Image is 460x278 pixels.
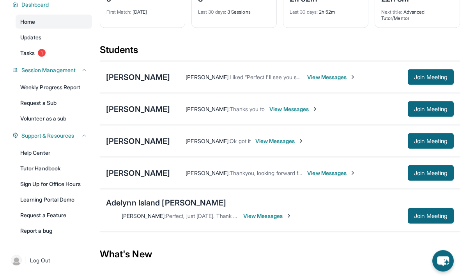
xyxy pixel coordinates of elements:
[166,212,265,219] span: Perfect, just [DATE]. Thank you so much
[16,224,92,238] a: Report a bug
[186,106,230,112] span: [PERSON_NAME] :
[186,138,230,144] span: [PERSON_NAME] :
[230,170,334,176] span: Thankyou, looking forward for the classes.
[16,161,92,175] a: Tutor Handbook
[408,133,454,149] button: Join Meeting
[106,9,131,15] span: First Match :
[414,214,448,218] span: Join Meeting
[414,107,448,112] span: Join Meeting
[381,4,453,21] div: Advanced Tutor/Mentor
[11,255,22,266] img: user-img
[432,250,454,272] button: chat-button
[255,137,304,145] span: View Messages
[286,213,292,219] img: Chevron-Right
[16,15,92,29] a: Home
[20,49,35,57] span: Tasks
[408,208,454,224] button: Join Meeting
[18,1,87,9] button: Dashboard
[20,18,35,26] span: Home
[16,208,92,222] a: Request a Feature
[298,138,304,144] img: Chevron-Right
[21,132,74,140] span: Support & Resources
[312,106,318,112] img: Chevron-Right
[16,193,92,207] a: Learning Portal Demo
[16,30,92,44] a: Updates
[18,132,87,140] button: Support & Resources
[230,74,309,80] span: Liked “Perfect I'll see you soon!”
[408,101,454,117] button: Join Meeting
[230,138,251,144] span: Ok got it
[30,257,50,264] span: Log Out
[106,72,170,83] div: [PERSON_NAME]
[38,49,46,57] span: 1
[16,177,92,191] a: Sign Up for Office Hours
[414,171,448,175] span: Join Meeting
[8,252,92,269] a: |Log Out
[186,74,230,80] span: [PERSON_NAME] :
[307,73,356,81] span: View Messages
[307,169,356,177] span: View Messages
[16,96,92,110] a: Request a Sub
[106,4,179,15] div: [DATE]
[269,105,318,113] span: View Messages
[350,170,356,176] img: Chevron-Right
[243,212,292,220] span: View Messages
[230,106,265,112] span: Thanks you to
[290,4,362,15] div: 2h 52m
[198,9,226,15] span: Last 30 days :
[106,168,170,179] div: [PERSON_NAME]
[21,1,49,9] span: Dashboard
[100,237,460,271] div: What's New
[106,136,170,147] div: [PERSON_NAME]
[16,80,92,94] a: Weekly Progress Report
[21,66,76,74] span: Session Management
[16,112,92,126] a: Volunteer as a sub
[106,104,170,115] div: [PERSON_NAME]
[25,256,27,265] span: |
[20,34,42,41] span: Updates
[16,146,92,160] a: Help Center
[414,139,448,143] span: Join Meeting
[106,197,226,208] div: Adelynn Island [PERSON_NAME]
[381,9,402,15] span: Next title :
[290,9,318,15] span: Last 30 days :
[198,4,270,15] div: 3 Sessions
[350,74,356,80] img: Chevron-Right
[16,46,92,60] a: Tasks1
[414,75,448,80] span: Join Meeting
[408,69,454,85] button: Join Meeting
[408,165,454,181] button: Join Meeting
[122,212,166,219] span: [PERSON_NAME] :
[100,44,460,61] div: Students
[186,170,230,176] span: [PERSON_NAME] :
[18,66,87,74] button: Session Management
